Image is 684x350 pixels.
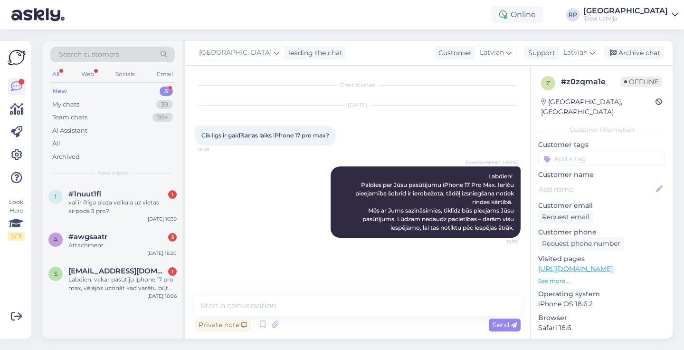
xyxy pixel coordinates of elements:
div: Customer [435,48,472,58]
div: Online [492,6,543,23]
p: Operating system [538,289,665,299]
span: a [54,236,58,243]
p: Customer phone [538,227,665,237]
p: iPhone OS 18.6.2 [538,299,665,309]
div: Email [155,68,175,80]
a: [GEOGRAPHIC_DATA]iDeal Latvija [583,7,678,22]
div: My chats [52,100,79,109]
div: Socials [114,68,137,80]
div: vai ir Riga plaza veikala uz vietas airpods 3 pro? [68,198,177,215]
p: Safari 18.6 [538,323,665,333]
div: [DATE] 16:39 [148,215,177,223]
div: Chat started [195,81,521,89]
p: See more ... [538,277,665,285]
div: [GEOGRAPHIC_DATA], [GEOGRAPHIC_DATA] [541,97,655,117]
span: surajakarina96@gmail.com [68,267,167,275]
p: Visited pages [538,254,665,264]
div: Archived [52,152,80,162]
a: [URL][DOMAIN_NAME] [538,264,613,273]
div: 99+ [152,113,173,122]
div: Request email [538,211,593,224]
div: [DATE] [195,101,521,109]
input: Add name [539,184,654,194]
p: Browser [538,313,665,323]
p: Customer tags [538,140,665,150]
div: New [52,87,67,96]
div: Team chats [52,113,87,122]
span: 15:59 [482,238,518,245]
span: s [54,270,57,277]
div: Labdien, vakar pasūtīju iphone 17 pro max, vēlējos uzzināt kad varētu būt piegāde? [68,275,177,292]
div: [GEOGRAPHIC_DATA] [583,7,668,15]
div: leading the chat [285,48,342,58]
p: Customer name [538,170,665,180]
span: Offline [620,77,662,87]
div: Attachment [68,241,177,250]
div: All [52,139,60,148]
span: #1nuut1fl [68,190,101,198]
span: #awgsaatr [68,233,107,241]
div: iDeal Latvija [583,15,668,22]
p: Customer email [538,201,665,211]
div: Request phone number [538,237,624,250]
span: [GEOGRAPHIC_DATA] [199,48,272,58]
span: Send [493,321,517,329]
div: Support [524,48,555,58]
span: [GEOGRAPHIC_DATA] [466,159,518,166]
span: z [546,79,550,87]
span: 15:58 [198,146,233,153]
div: 2 / 3 [8,232,25,241]
span: Latvian [563,48,588,58]
span: New chats [97,169,128,177]
input: Add a tag [538,152,665,166]
div: RP [566,8,579,21]
div: AI Assistant [52,126,87,136]
div: [DATE] 16:06 [147,292,177,300]
div: 39 [156,100,173,109]
div: [DATE] 16:20 [147,250,177,257]
div: 3 [168,233,177,242]
div: Private note [195,319,251,331]
div: # z0zqma1e [561,76,620,87]
span: Latvian [480,48,504,58]
img: Askly Logo [8,49,26,67]
span: Search customers [59,49,119,59]
div: All [50,68,61,80]
div: 3 [160,87,173,96]
div: Web [79,68,96,80]
span: Cik ilgs ir gaidīšanas laiks iPhone 17 pro max? [201,132,329,139]
span: 1 [55,193,57,200]
div: 1 [168,267,177,276]
div: Archive chat [604,47,664,59]
div: Customer information [538,126,665,134]
div: Look Here [8,198,25,241]
div: 1 [168,190,177,199]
